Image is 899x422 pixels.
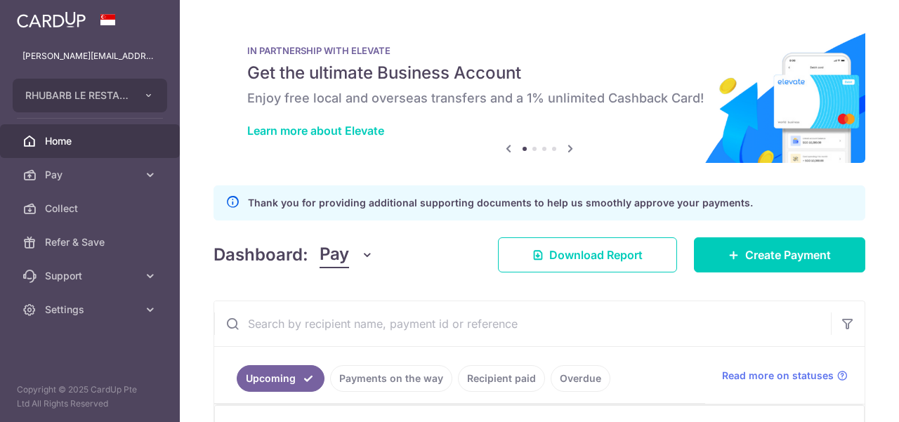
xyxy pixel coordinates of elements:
[458,365,545,392] a: Recipient paid
[45,303,138,317] span: Settings
[45,269,138,283] span: Support
[247,45,832,56] p: IN PARTNERSHIP WITH ELEVATE
[320,242,349,268] span: Pay
[549,246,643,263] span: Download Report
[45,202,138,216] span: Collect
[13,79,167,112] button: RHUBARB LE RESTAURANT PTE. LTD.
[248,194,753,211] p: Thank you for providing additional supporting documents to help us smoothly approve your payments.
[45,235,138,249] span: Refer & Save
[17,11,86,28] img: CardUp
[694,237,865,272] a: Create Payment
[45,134,138,148] span: Home
[25,88,129,103] span: RHUBARB LE RESTAURANT PTE. LTD.
[214,242,308,268] h4: Dashboard:
[745,246,831,263] span: Create Payment
[247,62,832,84] h5: Get the ultimate Business Account
[498,237,677,272] a: Download Report
[45,168,138,182] span: Pay
[214,301,831,346] input: Search by recipient name, payment id or reference
[551,365,610,392] a: Overdue
[330,365,452,392] a: Payments on the way
[722,369,848,383] a: Read more on statuses
[722,369,834,383] span: Read more on statuses
[247,124,384,138] a: Learn more about Elevate
[320,242,374,268] button: Pay
[22,49,157,63] p: [PERSON_NAME][EMAIL_ADDRESS][DOMAIN_NAME]
[247,90,832,107] h6: Enjoy free local and overseas transfers and a 1% unlimited Cashback Card!
[214,22,865,163] img: Renovation banner
[237,365,324,392] a: Upcoming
